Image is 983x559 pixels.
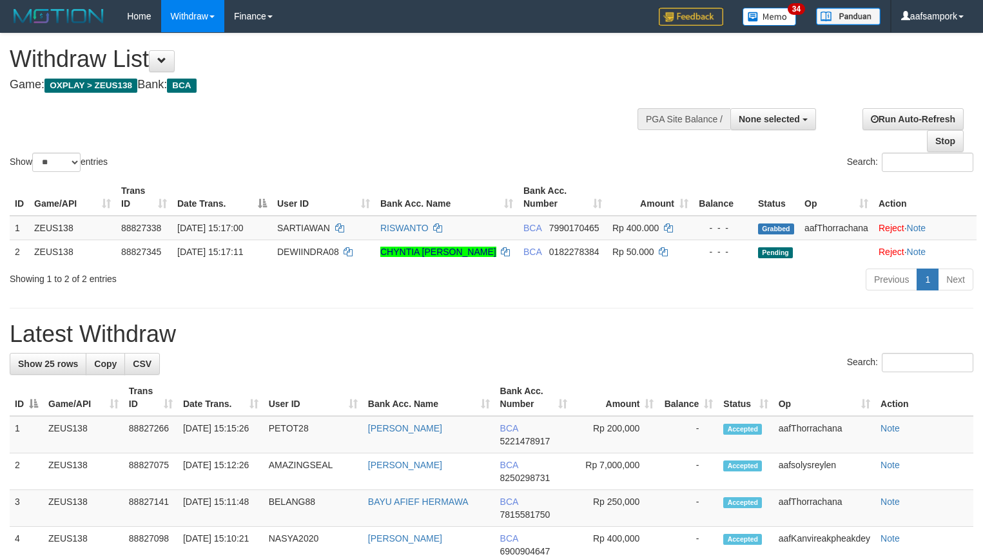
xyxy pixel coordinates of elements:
img: Feedback.jpg [659,8,723,26]
label: Search: [847,353,973,372]
input: Search: [882,153,973,172]
td: aafThorrachana [774,490,875,527]
a: Reject [879,247,904,257]
td: aafsolysreylen [774,453,875,490]
span: Accepted [723,424,762,435]
a: Note [881,497,900,507]
h1: Withdraw List [10,46,643,72]
span: Copy [94,359,117,369]
a: Reject [879,223,904,233]
input: Search: [882,353,973,372]
a: Note [881,423,900,433]
span: Show 25 rows [18,359,78,369]
select: Showentries [32,153,81,172]
td: AMAZINGSEAL [264,453,363,490]
td: 2 [10,240,29,263]
td: - [659,490,718,527]
img: Button%20Memo.svg [743,8,797,26]
a: CHYNTIA [PERSON_NAME] [380,247,496,257]
a: BAYU AFIEF HERMAWA [368,497,469,507]
a: Previous [866,269,917,290]
th: Game/API: activate to sort column ascending [29,179,116,216]
a: Note [881,533,900,544]
th: ID [10,179,29,216]
td: [DATE] 15:11:48 [178,490,264,527]
td: aafThorrachana [799,216,873,240]
td: 1 [10,216,29,240]
th: Status: activate to sort column ascending [718,379,773,416]
td: 88827075 [124,453,178,490]
div: PGA Site Balance / [637,108,730,130]
td: · [873,216,977,240]
label: Show entries [10,153,108,172]
th: Bank Acc. Number: activate to sort column ascending [495,379,573,416]
span: Copy 8250298731 to clipboard [500,473,550,483]
h1: Latest Withdraw [10,321,973,347]
th: Op: activate to sort column ascending [774,379,875,416]
span: [DATE] 15:17:11 [177,247,243,257]
span: None selected [739,114,800,124]
div: - - - [699,222,748,234]
th: Action [875,379,973,416]
span: Rp 50.000 [612,247,654,257]
a: Note [907,247,926,257]
img: MOTION_logo.png [10,6,108,26]
th: Bank Acc. Number: activate to sort column ascending [518,179,607,216]
span: CSV [133,359,151,369]
td: - [659,416,718,453]
span: BCA [500,460,518,470]
span: OXPLAY > ZEUS138 [44,79,137,93]
th: Trans ID: activate to sort column ascending [116,179,172,216]
span: Grabbed [758,223,794,234]
td: 1 [10,416,43,453]
a: Show 25 rows [10,353,86,375]
a: Copy [86,353,125,375]
th: ID: activate to sort column descending [10,379,43,416]
a: [PERSON_NAME] [368,533,442,544]
a: 1 [917,269,939,290]
a: Note [907,223,926,233]
label: Search: [847,153,973,172]
th: Bank Acc. Name: activate to sort column ascending [363,379,495,416]
a: [PERSON_NAME] [368,423,442,433]
span: 34 [788,3,805,15]
td: BELANG88 [264,490,363,527]
th: Bank Acc. Name: activate to sort column ascending [375,179,518,216]
td: Rp 7,000,000 [572,453,659,490]
span: 88827338 [121,223,161,233]
td: Rp 250,000 [572,490,659,527]
span: BCA [167,79,196,93]
th: Amount: activate to sort column ascending [607,179,694,216]
span: BCA [500,497,518,507]
td: [DATE] 15:12:26 [178,453,264,490]
td: ZEUS138 [43,416,124,453]
td: [DATE] 15:15:26 [178,416,264,453]
th: Op: activate to sort column ascending [799,179,873,216]
span: Rp 400.000 [612,223,659,233]
span: Pending [758,247,793,258]
span: [DATE] 15:17:00 [177,223,243,233]
a: CSV [124,353,160,375]
div: - - - [699,245,748,258]
span: Accepted [723,497,762,508]
span: 88827345 [121,247,161,257]
th: Action [873,179,977,216]
span: Copy 5221478917 to clipboard [500,436,550,446]
span: Copy 6900904647 to clipboard [500,546,550,556]
h4: Game: Bank: [10,79,643,91]
a: [PERSON_NAME] [368,460,442,470]
span: Accepted [723,460,762,471]
span: Copy 7990170465 to clipboard [549,223,599,233]
th: Status [753,179,799,216]
td: ZEUS138 [43,490,124,527]
th: User ID: activate to sort column ascending [264,379,363,416]
span: DEWIINDRA08 [277,247,339,257]
td: - [659,453,718,490]
td: PETOT28 [264,416,363,453]
span: BCA [500,423,518,433]
span: BCA [523,223,541,233]
th: Game/API: activate to sort column ascending [43,379,124,416]
span: Copy 7815581750 to clipboard [500,509,550,520]
span: Accepted [723,534,762,545]
td: ZEUS138 [29,240,116,263]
